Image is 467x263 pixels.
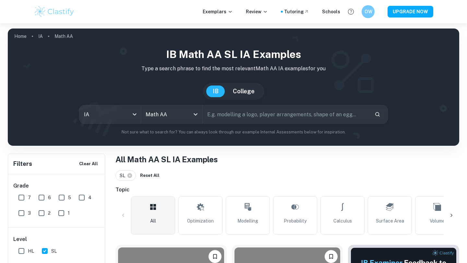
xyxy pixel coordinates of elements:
[13,65,454,73] p: Type a search phrase to find the most relevant Math AA IA examples for you
[48,210,51,217] span: 2
[322,8,340,15] a: Schools
[48,194,51,201] span: 6
[28,194,31,201] span: 7
[150,217,156,224] span: All
[13,129,454,135] p: Not sure what to search for? You can always look through our example Internal Assessments below f...
[51,247,57,255] span: SL
[8,29,459,146] img: profile cover
[365,8,372,15] h6: OW
[325,250,338,263] button: Bookmark
[115,170,136,181] div: SL
[88,194,91,201] span: 4
[362,5,375,18] button: OW
[333,217,352,224] span: Calculus
[78,159,100,169] button: Clear All
[345,6,356,17] button: Help and Feedback
[54,33,73,40] p: Math AA
[38,32,43,41] a: IA
[284,8,309,15] a: Tutoring
[209,250,222,263] button: Bookmark
[13,47,454,62] h1: IB Math AA SL IA examples
[430,217,445,224] span: Volume
[115,186,459,194] h6: Topic
[138,171,161,180] button: Reset All
[28,210,31,217] span: 3
[187,217,214,224] span: Optimization
[13,159,32,168] h6: Filters
[376,217,404,224] span: Surface Area
[372,109,383,120] button: Search
[284,217,306,224] span: Probability
[191,110,200,119] button: Open
[79,105,141,123] div: IA
[203,105,369,123] input: E.g. modelling a logo, player arrangements, shape of an egg...
[13,235,100,243] h6: Level
[115,154,459,165] h1: All Math AA SL IA Examples
[246,8,268,15] p: Review
[68,210,70,217] span: 1
[34,5,75,18] img: Clastify logo
[226,86,261,97] button: College
[28,247,34,255] span: HL
[206,86,225,97] button: IB
[203,8,233,15] p: Exemplars
[120,172,128,179] span: SL
[13,182,100,190] h6: Grade
[388,6,433,17] button: UPGRADE NOW
[237,217,258,224] span: Modelling
[14,32,27,41] a: Home
[68,194,71,201] span: 5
